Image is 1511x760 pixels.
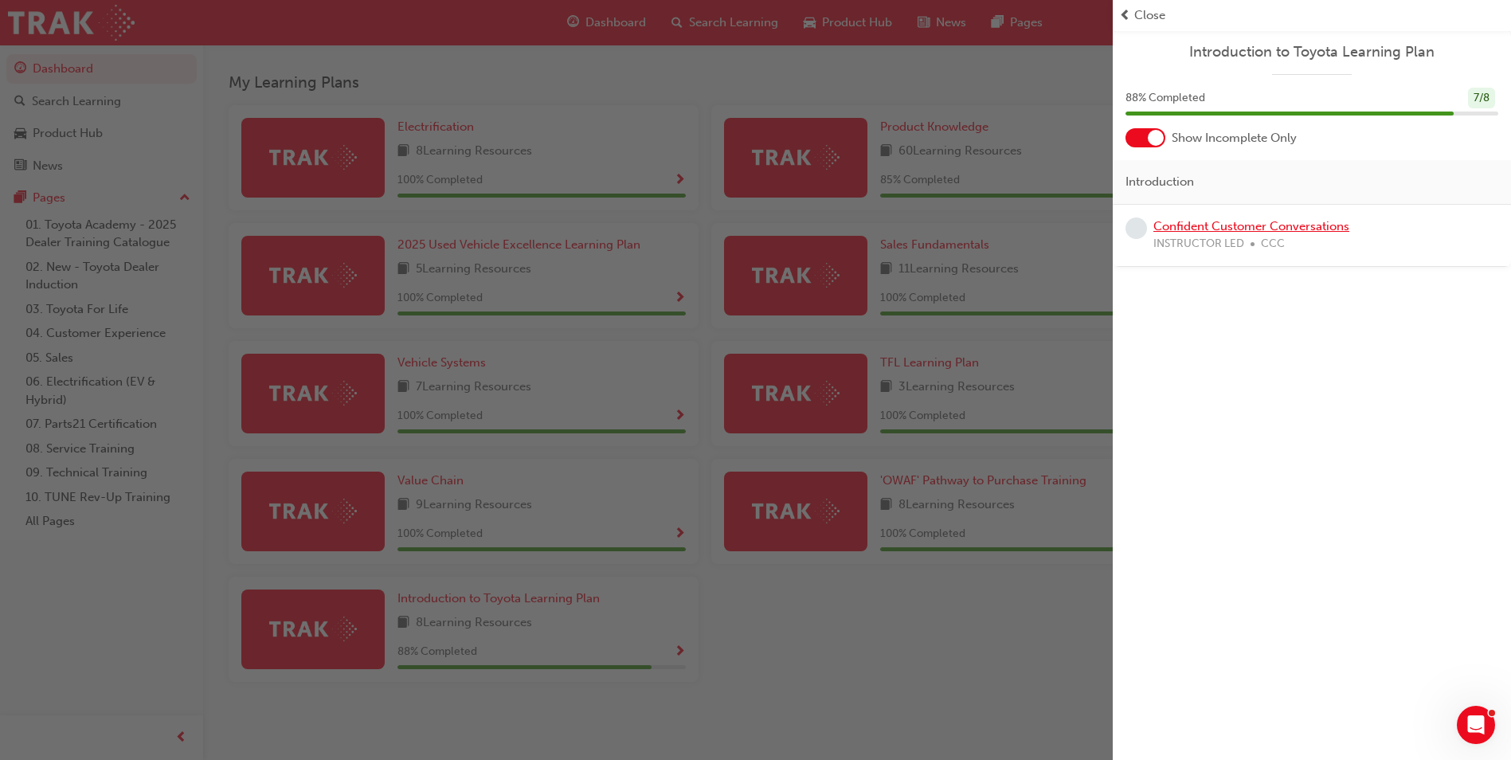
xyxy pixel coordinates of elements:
span: INSTRUCTOR LED [1153,235,1244,253]
span: Show Incomplete Only [1172,129,1297,147]
button: prev-iconClose [1119,6,1505,25]
a: Introduction to Toyota Learning Plan [1125,43,1498,61]
span: Introduction [1125,173,1194,191]
span: CCC [1261,235,1285,253]
span: prev-icon [1119,6,1131,25]
a: Confident Customer Conversations [1153,219,1349,233]
span: 88 % Completed [1125,89,1205,108]
iframe: Intercom live chat [1457,706,1495,744]
span: learningRecordVerb_NONE-icon [1125,217,1147,239]
div: 7 / 8 [1468,88,1495,109]
span: Close [1134,6,1165,25]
